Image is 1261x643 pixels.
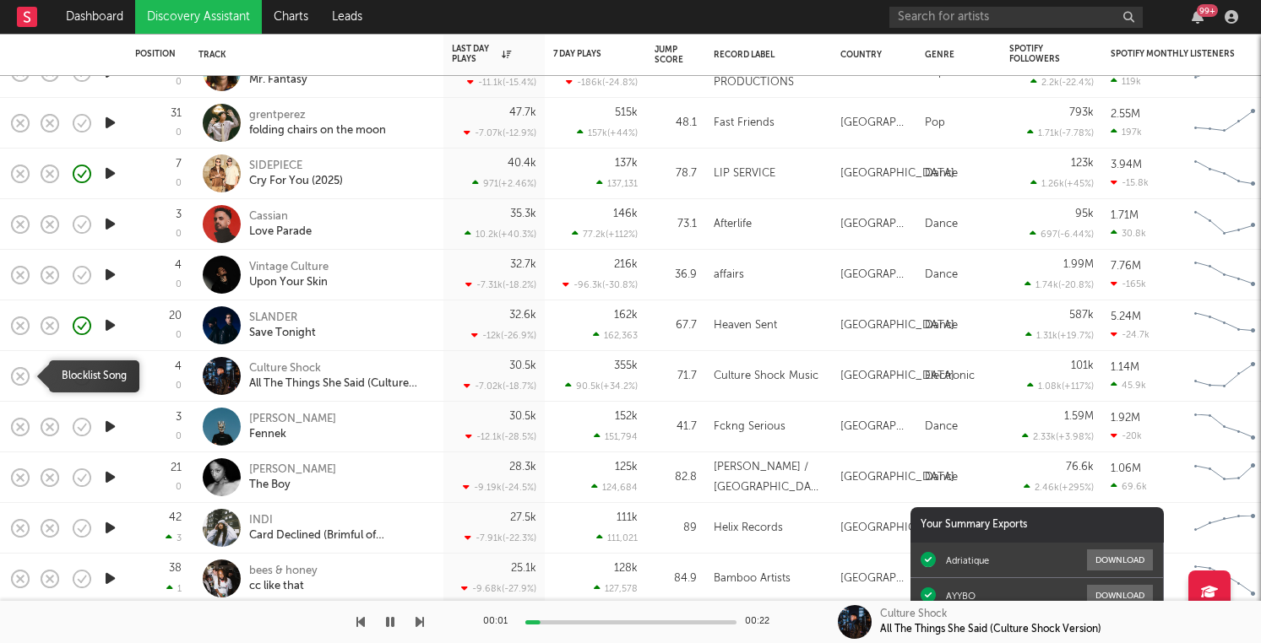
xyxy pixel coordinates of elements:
[880,622,1101,637] div: All The Things She Said (Culture Shock Version)
[925,316,958,336] div: Dance
[946,554,989,566] div: Adriatique
[591,482,638,493] div: 124,684
[463,482,536,493] div: -9.19k ( -24.5 % )
[566,77,638,88] div: -186k ( -24.8 % )
[613,208,638,219] div: 146k
[925,113,945,133] div: Pop
[1066,462,1094,473] div: 76.6k
[1111,329,1150,340] div: -24.7k
[249,159,343,174] div: SIDEPIECE
[615,107,638,118] div: 515k
[1111,49,1237,59] div: Spotify Monthly Listeners
[840,417,908,437] div: [GEOGRAPHIC_DATA]
[176,280,182,289] div: 0
[169,563,182,574] div: 38
[249,209,312,224] div: Cassian
[946,590,976,602] div: AYYBO
[249,260,329,290] a: Vintage CultureUpon Your Skin
[171,108,182,119] div: 31
[464,127,536,138] div: -7.07k ( -12.9 % )
[889,7,1143,28] input: Search for artists
[1009,44,1068,64] div: Spotify Followers
[593,330,638,341] div: 162,363
[925,214,958,235] div: Dance
[596,178,638,189] div: 137,131
[572,229,638,240] div: 77.2k ( +112 % )
[511,563,536,574] div: 25.1k
[1025,279,1094,290] div: 1.74k ( -20.8 % )
[714,265,744,285] div: affairs
[565,381,638,392] div: 90.5k ( +34.2 % )
[176,78,182,87] div: 0
[655,518,697,538] div: 89
[1197,4,1218,17] div: 99 +
[249,108,386,123] div: grentperez
[464,381,536,392] div: -7.02k ( -18.7 % )
[1087,585,1153,606] button: Download
[1111,481,1147,492] div: 69.6k
[1071,360,1094,371] div: 101k
[714,316,777,336] div: Heaven Sent
[249,275,329,290] div: Upon Your Skin
[614,259,638,270] div: 216k
[745,612,779,632] div: 00:22
[1111,228,1146,239] div: 30.8k
[1027,127,1094,138] div: 1.71k ( -7.78 % )
[840,316,954,336] div: [GEOGRAPHIC_DATA]
[925,164,958,184] div: Dance
[249,311,316,341] a: SLANDERSave Tonight
[1111,430,1142,441] div: -20k
[176,209,182,220] div: 3
[176,432,182,441] div: 0
[176,483,182,492] div: 0
[175,260,182,271] div: 4
[614,360,638,371] div: 355k
[249,361,431,376] div: Culture Shock
[655,316,697,336] div: 67.7
[1071,158,1094,169] div: 123k
[925,417,958,437] div: Dance
[465,532,536,543] div: -7.91k ( -22.3 % )
[553,49,612,59] div: 7 Day Plays
[1192,10,1204,24] button: 99+
[176,331,182,340] div: 0
[509,107,536,118] div: 47.7k
[1111,109,1140,120] div: 2.55M
[1111,362,1139,373] div: 1.14M
[1111,278,1146,289] div: -165k
[1111,210,1139,221] div: 1.71M
[461,583,536,594] div: -9.68k ( -27.9 % )
[249,564,318,594] a: bees & honeycc like that
[714,366,818,386] div: Culture Shock Music
[714,113,775,133] div: Fast Friends
[465,279,536,290] div: -7.31k ( -18.2 % )
[249,361,431,392] a: Culture ShockAll The Things She Said (Culture Shock Version)
[169,311,182,321] div: 20
[176,159,182,170] div: 7
[508,158,536,169] div: 40.4k
[169,512,182,523] div: 42
[249,478,336,493] div: The Boy
[467,77,536,88] div: -11.1k ( -15.4 % )
[910,507,1164,543] div: Your Summary Exports
[249,579,318,594] div: cc like that
[1030,178,1094,189] div: 1.26k ( +45 % )
[510,208,536,219] div: 35.3k
[714,164,775,184] div: LIP SERVICE
[840,467,954,488] div: [GEOGRAPHIC_DATA]
[452,44,511,64] div: Last Day Plays
[509,411,536,422] div: 30.5k
[509,462,536,473] div: 28.3k
[925,265,958,285] div: Dance
[249,326,316,341] div: Save Tonight
[509,360,536,371] div: 30.5k
[1022,431,1094,442] div: 2.33k ( +3.98 % )
[615,158,638,169] div: 137k
[655,467,697,488] div: 82.8
[925,50,984,60] div: Genre
[614,563,638,574] div: 128k
[249,224,312,240] div: Love Parade
[198,50,427,60] div: Track
[563,279,638,290] div: -96.3k ( -30.8 % )
[840,50,900,60] div: Country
